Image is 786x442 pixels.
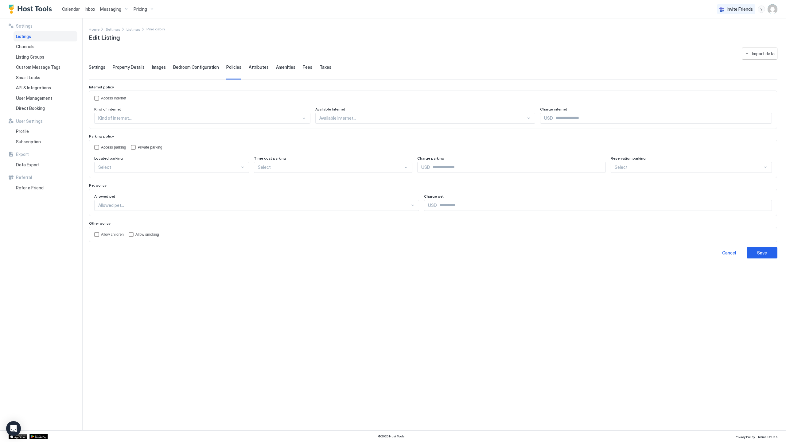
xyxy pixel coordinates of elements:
[303,64,312,70] span: Fees
[249,64,269,70] span: Attributes
[16,118,43,124] span: User Settings
[16,129,29,134] span: Profile
[89,26,99,32] a: Home
[9,434,27,439] a: App Store
[16,85,51,91] span: API & Integrations
[14,103,77,114] a: Direct Booking
[173,64,219,70] span: Bedroom Configuration
[134,6,147,12] span: Pricing
[544,115,553,121] span: USD
[135,232,159,237] div: Allow smoking
[16,75,40,80] span: Smart Locks
[16,152,29,157] span: Export
[747,247,777,258] button: Save
[89,134,114,138] span: Parking policy
[14,137,77,147] a: Subscription
[768,4,777,14] div: User profile
[94,96,772,101] div: accessInternet
[94,232,124,237] div: childrenAllowed
[100,6,121,12] span: Messaging
[113,64,145,70] span: Property Details
[16,64,60,70] span: Custom Message Tags
[14,52,77,62] a: Listing Groups
[735,433,755,440] a: Privacy Policy
[611,156,646,161] span: Reservation parking
[29,434,48,439] a: Google Play Store
[14,41,77,52] a: Channels
[9,5,55,14] a: Host Tools Logo
[430,162,605,173] input: Input Field
[101,145,126,149] div: Access parking
[16,54,44,60] span: Listing Groups
[437,200,772,211] input: Input Field
[714,247,744,258] button: Cancel
[752,50,775,57] div: Import data
[14,183,77,193] a: Refer a Friend
[126,26,140,32] div: Breadcrumb
[14,83,77,93] a: API & Integrations
[89,183,107,188] span: Pet policy
[89,32,120,41] span: Edit Listing
[757,433,777,440] a: Terms Of Use
[540,107,567,111] span: Charge internet
[428,203,437,208] span: USD
[62,6,80,12] a: Calendar
[94,156,123,161] span: Located parking
[14,72,77,83] a: Smart Locks
[742,48,777,60] button: Import data
[106,27,120,32] span: Settings
[727,6,753,12] span: Invite Friends
[16,34,31,39] span: Listings
[735,435,755,439] span: Privacy Policy
[553,113,772,123] input: Input Field
[6,421,21,436] div: Open Intercom Messenger
[146,27,165,31] span: Breadcrumb
[94,107,121,111] span: Kind of internet
[94,194,115,199] span: Allowed pet
[254,156,286,161] span: Time cost parking
[89,64,105,70] span: Settings
[14,160,77,170] a: Data Export
[16,139,41,145] span: Subscription
[131,145,162,150] div: privateParking
[14,62,77,72] a: Custom Message Tags
[152,64,166,70] span: Images
[101,96,126,100] div: Access internet
[126,27,140,32] span: Listings
[89,85,114,89] span: Internet policy
[757,435,777,439] span: Terms Of Use
[16,23,33,29] span: Settings
[16,175,32,180] span: Referral
[16,162,40,168] span: Data Export
[85,6,95,12] a: Inbox
[106,26,120,32] div: Breadcrumb
[276,64,295,70] span: Amenities
[16,185,44,191] span: Refer a Friend
[421,165,430,170] span: USD
[129,232,159,237] div: smokingAllowed
[16,44,34,49] span: Channels
[226,64,241,70] span: Policies
[89,221,111,226] span: Other policy
[89,27,99,32] span: Home
[16,95,52,101] span: User Management
[14,126,77,137] a: Profile
[417,156,444,161] span: Charge parking
[101,232,124,237] div: Allow children
[106,26,120,32] a: Settings
[320,64,331,70] span: Taxes
[89,26,99,32] div: Breadcrumb
[424,194,444,199] span: Charge pet
[138,145,162,149] div: Private parking
[315,107,345,111] span: Available Internet
[14,93,77,103] a: User Management
[14,31,77,42] a: Listings
[378,434,405,438] span: © 2025 Host Tools
[757,250,767,256] div: Save
[16,106,45,111] span: Direct Booking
